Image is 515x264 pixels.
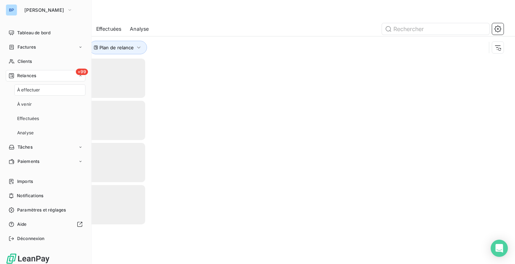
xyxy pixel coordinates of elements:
[18,144,33,150] span: Tâches
[17,193,43,199] span: Notifications
[17,30,50,36] span: Tableau de bord
[17,221,27,228] span: Aide
[17,115,39,122] span: Effectuées
[130,25,149,33] span: Analyse
[6,219,85,230] a: Aide
[17,73,36,79] span: Relances
[382,23,489,35] input: Rechercher
[18,58,32,65] span: Clients
[99,45,134,50] span: Plan de relance
[76,69,88,75] span: +99
[17,87,40,93] span: À effectuer
[96,25,122,33] span: Effectuées
[17,101,32,108] span: À venir
[17,130,34,136] span: Analyse
[89,41,147,54] button: Plan de relance
[17,178,33,185] span: Imports
[6,4,17,16] div: BP
[491,240,508,257] div: Open Intercom Messenger
[18,44,36,50] span: Factures
[24,7,64,13] span: [PERSON_NAME]
[17,207,66,213] span: Paramètres et réglages
[18,158,39,165] span: Paiements
[17,235,45,242] span: Déconnexion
